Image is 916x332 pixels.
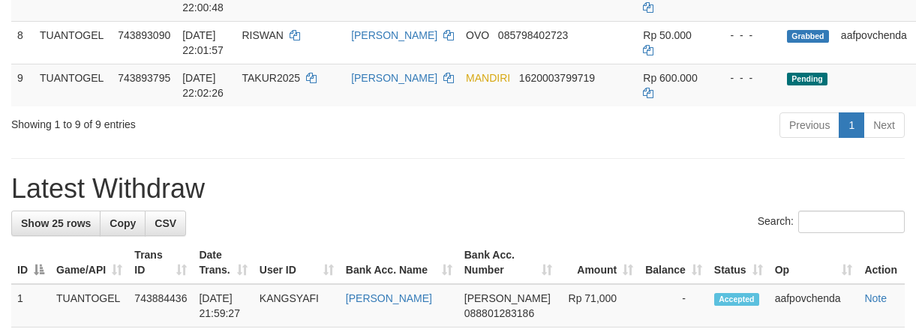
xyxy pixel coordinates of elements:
span: Copy 1620003799719 to clipboard [519,72,595,84]
td: [DATE] 21:59:27 [193,284,253,328]
span: Rp 50.000 [643,29,692,41]
th: Trans ID: activate to sort column ascending [128,241,193,284]
span: Show 25 rows [21,217,91,229]
span: [PERSON_NAME] [464,292,551,304]
span: Rp 600.000 [643,72,697,84]
span: TAKUR2025 [242,72,300,84]
th: Action [858,241,905,284]
div: Showing 1 to 9 of 9 entries [11,111,371,132]
a: CSV [145,211,186,236]
a: Next [863,112,905,138]
h1: Latest Withdraw [11,174,905,204]
td: - [639,284,708,328]
a: Previous [779,112,839,138]
a: [PERSON_NAME] [351,72,437,84]
span: RISWAN [242,29,283,41]
td: 8 [11,21,34,64]
a: [PERSON_NAME] [346,292,432,304]
span: [DATE] 22:02:26 [182,72,224,99]
span: Pending [787,73,827,85]
th: Balance: activate to sort column ascending [639,241,708,284]
span: OVO [466,29,489,41]
td: TUANTOGEL [34,21,112,64]
td: aafpovchenda [769,284,859,328]
td: Rp 71,000 [558,284,640,328]
a: Note [864,292,887,304]
a: Copy [100,211,146,236]
td: 1 [11,284,50,328]
div: - - - [718,28,775,43]
a: [PERSON_NAME] [351,29,437,41]
span: MANDIRI [466,72,510,84]
span: Grabbed [787,30,829,43]
input: Search: [798,211,905,233]
span: CSV [155,217,176,229]
th: Date Trans.: activate to sort column ascending [193,241,253,284]
td: TUANTOGEL [50,284,128,328]
th: User ID: activate to sort column ascending [254,241,340,284]
a: 1 [839,112,864,138]
th: Op: activate to sort column ascending [769,241,859,284]
span: [DATE] 22:01:57 [182,29,224,56]
a: Show 25 rows [11,211,101,236]
td: TUANTOGEL [34,64,112,106]
span: 743893090 [118,29,170,41]
td: 9 [11,64,34,106]
span: 743893795 [118,72,170,84]
td: KANGSYAFI [254,284,340,328]
span: Copy 085798402723 to clipboard [498,29,568,41]
div: - - - [718,70,775,85]
th: Game/API: activate to sort column ascending [50,241,128,284]
span: Copy [110,217,136,229]
th: Bank Acc. Number: activate to sort column ascending [458,241,558,284]
th: ID: activate to sort column descending [11,241,50,284]
label: Search: [758,211,905,233]
span: Copy 088801283186 to clipboard [464,307,534,319]
th: Status: activate to sort column ascending [708,241,769,284]
span: Accepted [714,293,759,306]
th: Bank Acc. Name: activate to sort column ascending [340,241,458,284]
td: 743884436 [128,284,193,328]
th: Amount: activate to sort column ascending [558,241,640,284]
